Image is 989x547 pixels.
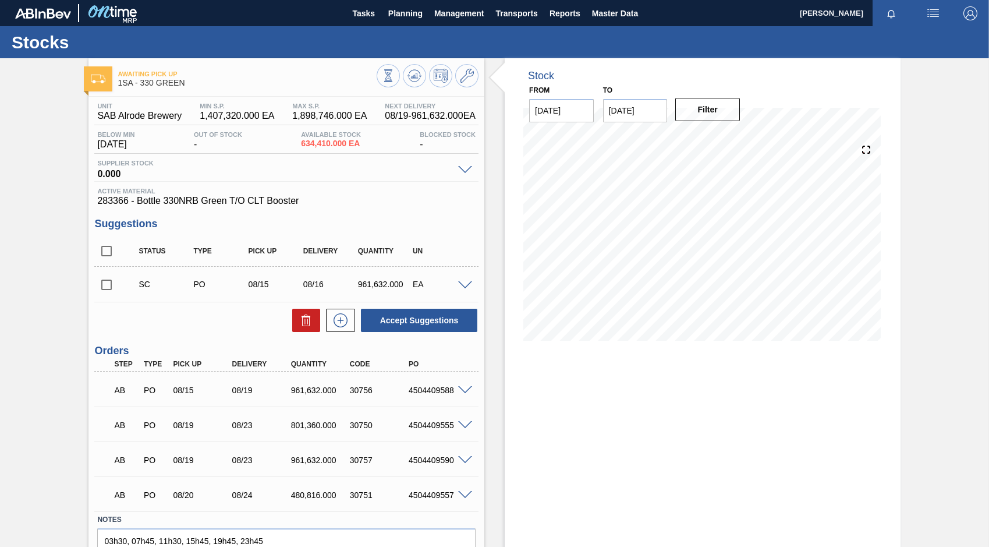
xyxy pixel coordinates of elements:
p: AB [114,421,138,430]
div: Stock [528,70,554,82]
div: 08/19/2025 [229,386,295,395]
div: Suggestion Created [136,280,196,289]
span: Reports [550,6,580,20]
div: 4504409588 [406,386,471,395]
div: Awaiting Pick Up [111,377,141,403]
button: Go to Master Data / General [455,64,478,87]
div: 08/15/2025 [246,280,306,289]
p: AB [114,490,138,500]
div: Step [111,360,141,368]
img: userActions [926,6,940,20]
div: Purchase order [191,280,251,289]
div: 08/15/2025 [171,386,236,395]
div: 30756 [347,386,412,395]
span: Management [434,6,484,20]
div: 08/24/2025 [229,490,295,500]
span: Transports [496,6,538,20]
div: Delete Suggestions [286,309,320,332]
span: Awaiting Pick Up [118,70,377,77]
span: MIN S.P. [200,103,274,110]
div: Code [347,360,412,368]
input: mm/dd/yyyy [529,99,594,122]
label: Notes [97,511,476,528]
span: Active Material [97,188,476,195]
div: Awaiting Pick Up [111,447,141,473]
div: UN [410,247,470,255]
div: Quantity [288,360,353,368]
button: Notifications [873,5,910,22]
div: EA [410,280,470,289]
div: - [417,131,478,150]
div: Type [191,247,251,255]
span: 08/19 - 961,632.000 EA [385,111,476,121]
div: Pick up [171,360,236,368]
div: 08/16/2025 [300,280,361,289]
div: Status [136,247,196,255]
div: 4504409557 [406,490,471,500]
div: Awaiting Pick Up [111,412,141,438]
h3: Suggestions [94,218,478,230]
span: Tasks [351,6,377,20]
button: Filter [675,98,740,121]
span: 1SA - 330 GREEN [118,79,377,87]
div: 30750 [347,421,412,430]
div: 961,632.000 [288,386,353,395]
h3: Orders [94,345,478,357]
h1: Stocks [12,36,218,49]
label: From [529,86,550,94]
span: Supplier Stock [97,160,452,167]
div: PO [406,360,471,368]
div: 961,632.000 [355,280,416,289]
div: Purchase order [141,490,171,500]
div: 08/19/2025 [171,421,236,430]
input: mm/dd/yyyy [603,99,668,122]
span: [DATE] [97,139,134,150]
span: Unit [97,103,182,110]
div: - [191,131,245,150]
div: 08/23/2025 [229,456,295,465]
label: to [603,86,612,94]
img: Logout [963,6,977,20]
div: Pick up [246,247,306,255]
button: Update Chart [403,64,426,87]
button: Accept Suggestions [361,309,477,332]
span: 283366 - Bottle 330NRB Green T/O CLT Booster [97,196,476,206]
div: 4504409590 [406,456,471,465]
span: Blocked Stock [420,131,476,138]
span: Out Of Stock [194,131,242,138]
div: 08/19/2025 [171,456,236,465]
span: Available Stock [301,131,361,138]
div: 30751 [347,490,412,500]
div: 4504409555 [406,421,471,430]
span: SAB Alrode Brewery [97,111,182,121]
div: 30757 [347,456,412,465]
div: Type [141,360,171,368]
div: New suggestion [320,309,355,332]
img: TNhmsLtSVTkK8tSr43FrP2fwEKptu5GPRR3wAAAABJRU5ErkJggg== [15,8,71,19]
button: Stocks Overview [377,64,400,87]
div: Delivery [229,360,295,368]
div: 480,816.000 [288,490,353,500]
p: AB [114,386,138,395]
div: Purchase order [141,456,171,465]
div: Accept Suggestions [355,308,478,333]
div: Quantity [355,247,416,255]
div: Awaiting Pick Up [111,482,141,508]
span: MAX S.P. [292,103,367,110]
div: 961,632.000 [288,456,353,465]
span: 1,898,746.000 EA [292,111,367,121]
div: Purchase order [141,421,171,430]
span: 1,407,320.000 EA [200,111,274,121]
span: Master Data [592,6,638,20]
div: Delivery [300,247,361,255]
button: Schedule Inventory [429,64,452,87]
img: Ícone [91,75,105,83]
span: Below Min [97,131,134,138]
div: 08/23/2025 [229,421,295,430]
p: AB [114,456,138,465]
span: 634,410.000 EA [301,139,361,148]
span: 0.000 [97,167,452,178]
div: Purchase order [141,386,171,395]
div: 801,360.000 [288,421,353,430]
span: Planning [388,6,423,20]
